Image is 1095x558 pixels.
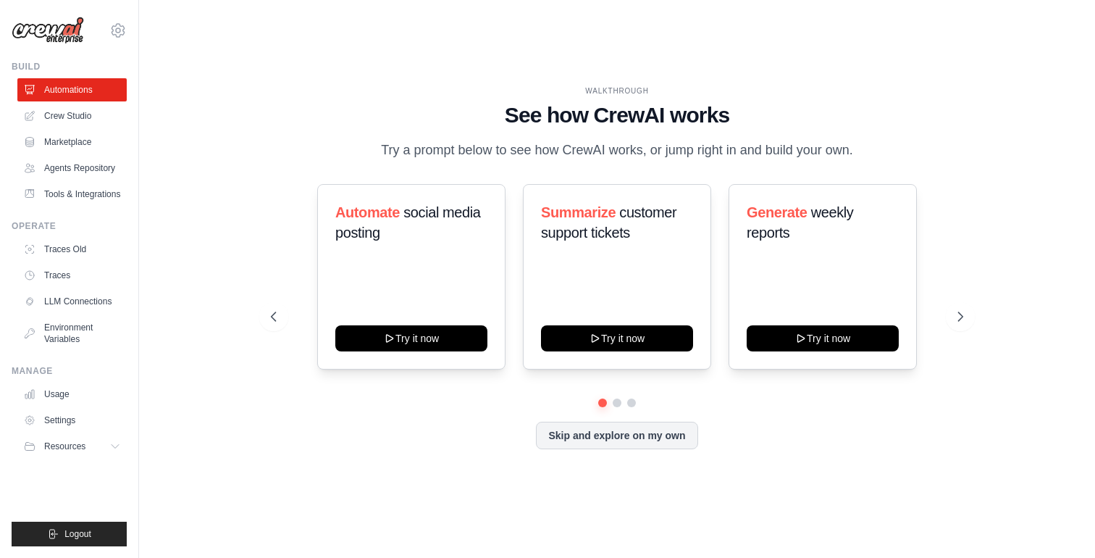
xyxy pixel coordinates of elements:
span: customer support tickets [541,204,676,241]
h1: See how CrewAI works [271,102,964,128]
a: Tools & Integrations [17,183,127,206]
a: Agents Repository [17,157,127,180]
a: LLM Connections [17,290,127,313]
span: social media posting [335,204,481,241]
a: Crew Studio [17,104,127,128]
span: Automate [335,204,400,220]
div: Operate [12,220,127,232]
span: Generate [747,204,807,220]
span: Logout [64,528,91,540]
div: WALKTHROUGH [271,86,964,96]
span: Summarize [541,204,616,220]
button: Logout [12,522,127,546]
a: Marketplace [17,130,127,154]
div: Manage [12,365,127,377]
a: Usage [17,383,127,406]
button: Skip and explore on my own [536,422,697,449]
a: Automations [17,78,127,101]
a: Settings [17,409,127,432]
button: Try it now [335,325,487,351]
p: Try a prompt below to see how CrewAI works, or jump right in and build your own. [374,140,860,161]
a: Traces Old [17,238,127,261]
img: Logo [12,17,84,44]
span: Resources [44,441,85,452]
a: Environment Variables [17,316,127,351]
button: Try it now [541,325,693,351]
a: Traces [17,264,127,287]
button: Try it now [747,325,899,351]
div: Build [12,61,127,72]
button: Resources [17,435,127,458]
